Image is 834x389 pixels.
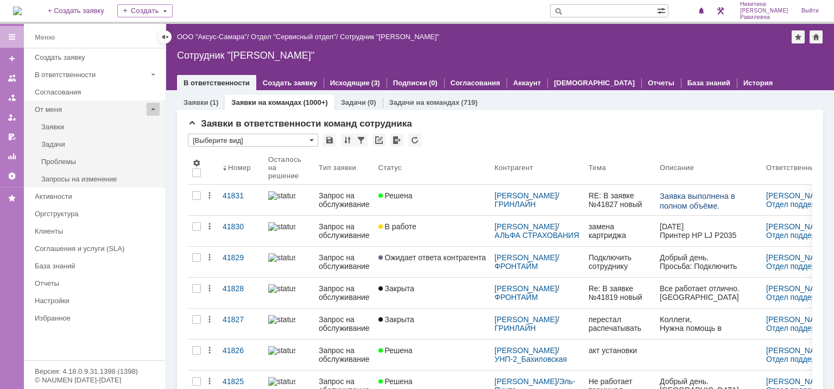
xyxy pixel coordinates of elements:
span: brumex [48,147,75,156]
div: Оргструктура [35,210,159,218]
span: ru [77,147,84,156]
div: Запрос на обслуживание [319,346,370,363]
a: Решена [374,340,490,370]
div: Клиенты [35,227,159,235]
span: +7 (3466) 67-00-77 (доб. 5953) | [4,115,93,121]
span: ADN [30,9,47,17]
div: Версия: 4.18.0.9.31.1398 (1398) [35,368,154,375]
div: 41828 [223,284,260,293]
span: Равилевна [740,14,788,21]
span: . [75,147,77,156]
div: Запрос на обслуживание [319,222,370,240]
div: Запрос на обслуживание [319,253,370,271]
a: Мои заявки [3,109,21,126]
a: statusbar-100 (1).png [264,278,314,308]
a: Создать заявку [3,50,21,67]
a: Re: В заявке №41819 новый комментарий [584,278,655,308]
a: [PERSON_NAME] [766,346,829,355]
div: / [766,253,831,271]
span: Решена [378,191,413,200]
span: Никитина [740,1,788,8]
div: / [177,33,251,41]
th: Тема [584,151,655,185]
a: Закрыта [374,309,490,339]
a: sale10@brumex.ru [17,147,84,156]
a: 41826 [218,340,264,370]
div: / [766,191,831,209]
div: Тип заявки [319,164,356,172]
a: Перейти в интерфейс администратора [714,4,727,17]
div: / [495,315,580,332]
div: Тема [589,164,606,172]
div: В ответственности [35,71,147,79]
div: (1000+) [303,98,327,106]
a: [PERSON_NAME] [495,222,557,231]
div: Избранное [35,314,147,322]
span: Здравствуйте, [PERSON_NAME]! [22,198,89,215]
a: statusbar-100 (1).png [264,185,314,215]
th: Статус [374,151,490,185]
img: logo [13,7,22,15]
div: Активности [35,192,159,200]
a: [PERSON_NAME] [495,346,557,355]
div: Запросы на изменение [41,175,159,183]
a: Заявки [184,98,208,106]
a: Решена [374,185,490,215]
span: 75 [75,235,85,244]
a: Отдел поддержки пользователей [766,355,831,372]
div: Скопировать ссылку на список [372,134,386,147]
a: акт установки [584,340,655,370]
a: Проблемы [37,153,163,170]
a: [PERSON_NAME] [495,191,557,200]
a: Отчеты [648,79,674,87]
span: : [15,147,17,156]
div: Меню [35,31,55,44]
a: statusbar-100 (1).png [264,340,314,370]
a: statusbar-100 (1).png [264,216,314,246]
a: Задачи [37,136,163,153]
div: Скрыть меню [159,30,172,43]
span: Решена [378,377,413,386]
a: Отдел "Сервисный отдел" [251,33,336,41]
span: ) [46,235,48,244]
div: Действия [205,191,214,200]
a: statusbar-100 (1).png [264,309,314,339]
div: Re: В заявке №41819 новый комментарий [589,284,651,302]
th: Номер [218,151,264,185]
div: акт установки [589,346,651,355]
span: При ответе добавьте комментарий выше [22,168,85,185]
th: Тип заявки [314,151,374,185]
a: statusbar-100 (1).png [264,247,314,277]
a: [PERSON_NAME] [766,377,829,386]
div: Осталось на решение [268,155,301,180]
a: 41831 [218,185,264,215]
a: ГРИНЛАЙН [495,200,536,209]
a: База знаний [30,258,163,274]
span: Тема [22,271,40,280]
a: Аккаунт [513,79,541,87]
div: перестал распечатывать документы принтер [589,315,651,332]
a: ООО "Аксус-Самара" [177,33,247,41]
div: / [495,346,580,363]
a: перестал распечатывать документы принтер [584,309,655,339]
a: Согласования [30,84,163,101]
span: Здравствуйте, [PERSON_NAME]! [11,352,86,371]
a: Соглашения и услуги (SLA) [30,240,163,257]
a: Задачи [341,98,366,106]
a: Подключить сотруднику Потапову Роману базу новой торговли УТ11 [584,247,655,277]
span: Ibrakov [71,132,91,139]
div: Сотрудник "[PERSON_NAME]" [177,50,823,61]
a: 41830 [218,216,264,246]
span: При ответе добавьте комментарий выше [11,319,67,337]
div: Обновлять список [408,134,421,147]
a: Оргструктура [30,205,163,222]
span: Решена [378,346,413,355]
a: Отдел поддержки пользователей [766,262,831,279]
div: Отчеты [35,279,159,287]
a: Закрыта [374,278,490,308]
img: statusbar-100 (1).png [268,315,295,324]
div: Запрос на обслуживание [319,191,370,209]
span: 920 5 [48,235,70,244]
a: 41829 [218,247,264,277]
div: / [766,346,831,363]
